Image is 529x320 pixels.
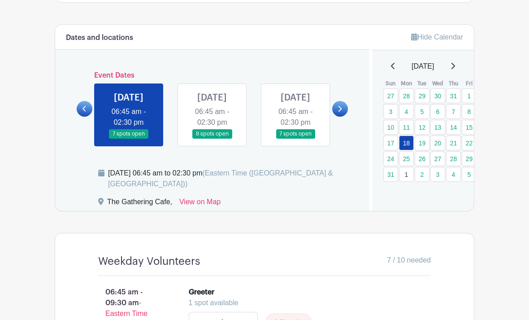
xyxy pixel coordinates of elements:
[108,169,333,188] span: (Eastern Time ([GEOGRAPHIC_DATA] & [GEOGRAPHIC_DATA]))
[430,88,445,103] a: 30
[399,167,414,182] a: 1
[462,104,477,119] a: 8
[107,197,172,211] div: The Gathering Cafe,
[383,79,399,88] th: Sun
[383,151,398,166] a: 24
[462,136,477,150] a: 22
[399,136,414,150] a: 18
[98,255,200,268] h4: Weekday Volunteers
[383,88,398,103] a: 27
[383,120,398,135] a: 10
[446,120,461,135] a: 14
[399,88,414,103] a: 28
[383,136,398,150] a: 17
[446,88,461,103] a: 31
[415,104,429,119] a: 5
[189,298,413,308] div: 1 spot available
[462,120,477,135] a: 15
[415,120,429,135] a: 12
[430,79,446,88] th: Wed
[430,167,445,182] a: 3
[399,120,414,135] a: 11
[92,71,332,80] h6: Event Dates
[462,167,477,182] a: 5
[415,151,429,166] a: 26
[399,104,414,119] a: 4
[430,104,445,119] a: 6
[446,104,461,119] a: 7
[383,104,398,119] a: 3
[430,120,445,135] a: 13
[414,79,430,88] th: Tue
[387,255,431,266] span: 7 / 10 needed
[383,167,398,182] a: 31
[411,33,463,41] a: Hide Calendar
[66,34,133,42] h6: Dates and locations
[446,79,461,88] th: Thu
[415,136,429,150] a: 19
[189,287,214,298] div: Greeter
[108,168,359,189] div: [DATE] 06:45 am to 02:30 pm
[415,88,429,103] a: 29
[462,88,477,103] a: 1
[446,151,461,166] a: 28
[461,79,477,88] th: Fri
[399,151,414,166] a: 25
[430,136,445,150] a: 20
[446,167,461,182] a: 4
[446,136,461,150] a: 21
[415,167,429,182] a: 2
[179,197,221,211] a: View on Map
[399,79,414,88] th: Mon
[430,151,445,166] a: 27
[462,151,477,166] a: 29
[412,61,434,72] span: [DATE]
